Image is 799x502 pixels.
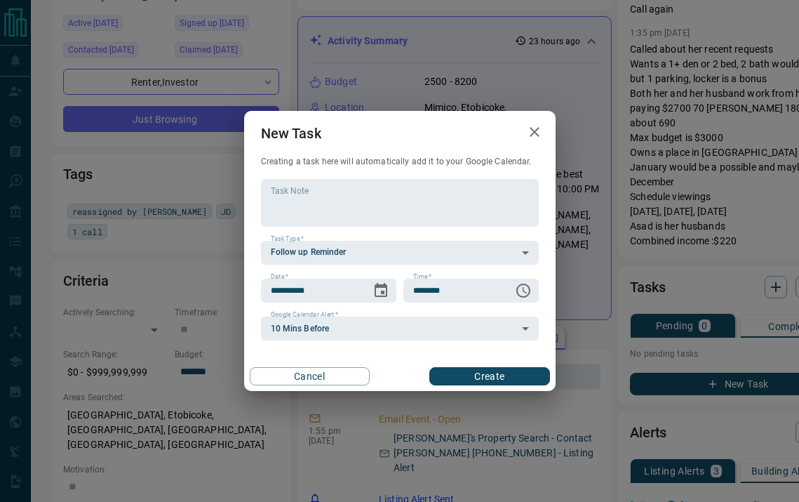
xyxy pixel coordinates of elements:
button: Choose date, selected date is Aug 5, 2026 [367,277,395,305]
button: Create [429,367,549,385]
div: Follow up Reminder [261,241,539,265]
label: Date [271,272,288,282]
label: Task Type [271,235,304,244]
div: 10 Mins Before [261,317,539,341]
button: Choose time, selected time is 6:00 AM [509,277,537,305]
label: Time [413,272,431,282]
button: Cancel [250,367,370,385]
h2: New Task [244,111,338,156]
label: Google Calendar Alert [271,310,338,319]
p: Creating a task here will automatically add it to your Google Calendar. [261,156,539,168]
